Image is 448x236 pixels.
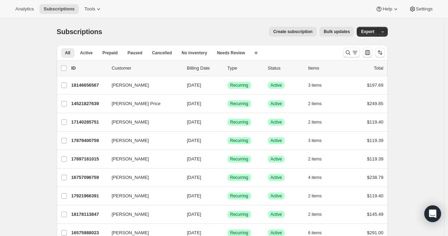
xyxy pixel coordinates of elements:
span: Recurring [230,82,248,88]
span: All [65,50,70,56]
span: No inventory [181,50,207,56]
p: ID [71,65,106,72]
p: 14521827639 [71,100,106,107]
span: $119.40 [367,119,384,125]
span: [DATE] [187,138,201,143]
button: Help [371,4,403,14]
span: [PERSON_NAME] Price [112,100,161,107]
span: Recurring [230,138,248,143]
span: [DATE] [187,212,201,217]
span: $145.49 [367,212,384,217]
span: Export [361,29,374,34]
span: Active [271,101,282,107]
span: Recurring [230,175,248,180]
span: Help [383,6,392,12]
span: Paused [128,50,142,56]
span: $197.69 [367,82,384,88]
button: 2 items [308,210,330,219]
span: Recurring [230,119,248,125]
span: [DATE] [187,193,201,198]
div: Items [308,65,343,72]
button: Create subscription [269,27,317,37]
button: Bulk updates [319,27,354,37]
span: [PERSON_NAME] [112,211,149,218]
span: $119.39 [367,156,384,162]
span: [DATE] [187,119,201,125]
div: 18178113847[PERSON_NAME][DATE]SuccessRecurringSuccessActive2 items$145.49 [71,210,384,219]
button: Sort the results [375,48,385,57]
div: 17897161015[PERSON_NAME][DATE]SuccessRecurringSuccessActive2 items$119.39 [71,154,384,164]
div: Type [227,65,262,72]
span: [DATE] [187,82,201,88]
span: Subscriptions [57,28,102,36]
button: Tools [80,4,106,14]
span: [DATE] [187,230,201,235]
span: Settings [416,6,433,12]
button: 2 items [308,191,330,201]
p: Customer [112,65,181,72]
div: 14521827639[PERSON_NAME] Price[DATE]SuccessRecurringSuccessActive2 items$249.85 [71,99,384,109]
p: 17921966391 [71,192,106,199]
span: Active [271,175,282,180]
span: [DATE] [187,175,201,180]
span: Active [271,82,282,88]
button: 4 items [308,173,330,182]
span: [DATE] [187,101,201,106]
p: 18178113847 [71,211,106,218]
span: Cancelled [152,50,172,56]
button: 2 items [308,117,330,127]
span: [PERSON_NAME] [112,192,149,199]
p: 17140285751 [71,119,106,126]
button: Create new view [250,48,262,58]
p: Total [374,65,383,72]
div: 16757096759[PERSON_NAME][DATE]SuccessRecurringSuccessActive4 items$238.79 [71,173,384,182]
button: [PERSON_NAME] [108,190,177,202]
span: $291.00 [367,230,384,235]
span: Needs Review [217,50,245,56]
span: 2 items [308,193,322,199]
span: $249.85 [367,101,384,106]
span: Analytics [15,6,34,12]
span: Bulk updates [324,29,350,34]
button: 3 items [308,136,330,145]
button: Settings [405,4,437,14]
p: 17897161015 [71,156,106,163]
div: 17921966391[PERSON_NAME][DATE]SuccessRecurringSuccessActive2 items$119.40 [71,191,384,201]
button: [PERSON_NAME] [108,117,177,128]
span: Prepaid [102,50,118,56]
span: 3 items [308,138,322,143]
button: Export [357,27,378,37]
span: 3 items [308,82,322,88]
button: Subscriptions [39,4,79,14]
span: Recurring [230,193,248,199]
p: 18146656567 [71,82,106,89]
button: [PERSON_NAME] [108,80,177,91]
span: Active [271,119,282,125]
p: Billing Date [187,65,222,72]
span: Recurring [230,101,248,107]
button: 2 items [308,99,330,109]
button: Search and filter results [343,48,360,57]
p: Status [268,65,303,72]
span: [PERSON_NAME] [112,156,149,163]
p: 17879400759 [71,137,106,144]
p: 16757096759 [71,174,106,181]
span: 2 items [308,156,322,162]
span: Active [271,193,282,199]
span: 2 items [308,101,322,107]
span: Subscriptions [44,6,75,12]
button: [PERSON_NAME] [108,172,177,183]
div: IDCustomerBilling DateTypeStatusItemsTotal [71,65,384,72]
span: [PERSON_NAME] [112,119,149,126]
span: 2 items [308,212,322,217]
div: 17879400759[PERSON_NAME][DATE]SuccessRecurringSuccessActive3 items$119.39 [71,136,384,145]
button: 2 items [308,154,330,164]
span: $238.79 [367,175,384,180]
button: 3 items [308,80,330,90]
span: 2 items [308,119,322,125]
span: Tools [84,6,95,12]
button: [PERSON_NAME] [108,209,177,220]
div: 17140285751[PERSON_NAME][DATE]SuccessRecurringSuccessActive2 items$119.40 [71,117,384,127]
span: Active [271,156,282,162]
span: Active [271,230,282,236]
